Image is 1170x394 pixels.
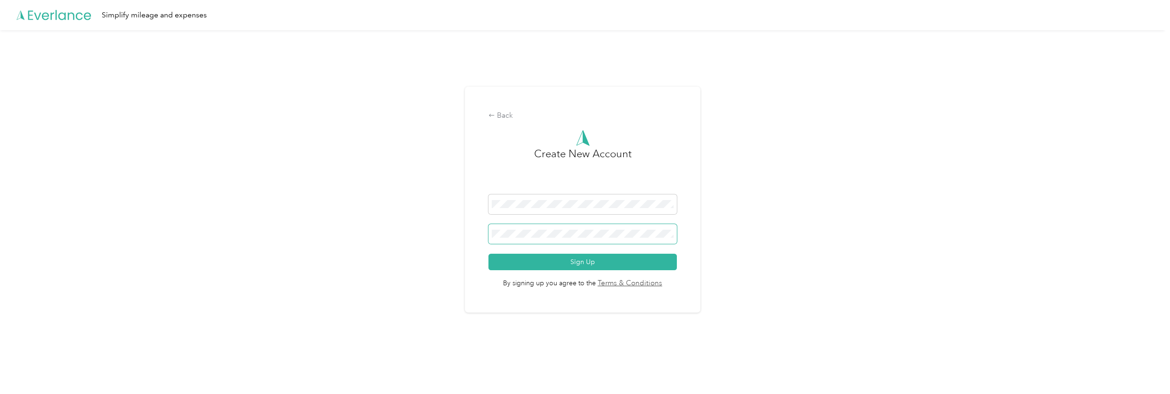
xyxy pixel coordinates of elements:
div: Simplify mileage and expenses [102,9,207,21]
iframe: Everlance-gr Chat Button Frame [1117,341,1170,394]
span: By signing up you agree to the [488,270,677,289]
h3: Create New Account [534,146,632,194]
div: Back [488,110,677,121]
a: Terms & Conditions [596,278,662,289]
button: Sign Up [488,254,677,270]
